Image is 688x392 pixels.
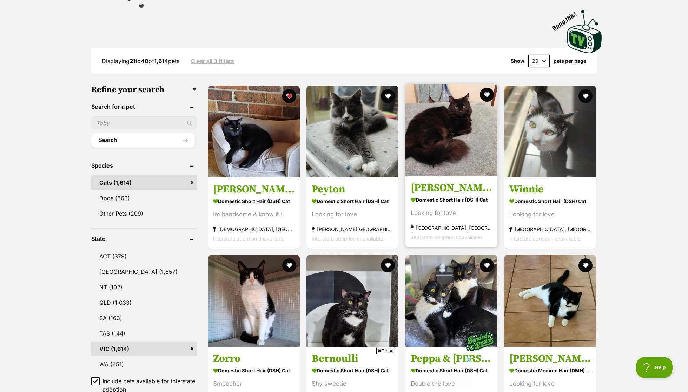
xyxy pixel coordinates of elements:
[213,196,295,206] strong: Domestic Short Hair (DSH) Cat
[102,58,179,65] span: Displaying to of pets
[551,6,583,31] span: Boop this!
[381,258,395,272] button: favourite
[509,209,591,219] div: Looking for love
[567,10,602,53] img: PetRescue TV logo
[213,224,295,234] strong: [DEMOGRAPHIC_DATA], [GEOGRAPHIC_DATA]
[509,196,591,206] strong: Domestic Short Hair (DSH) Cat
[91,206,197,221] a: Other Pets (209)
[306,177,398,248] a: Peyton Domestic Short Hair (DSH) Cat Looking for love [PERSON_NAME][GEOGRAPHIC_DATA], [GEOGRAPHIC...
[405,176,497,247] a: [PERSON_NAME] Domestic Short Hair (DSH) Cat Looking for love [GEOGRAPHIC_DATA], [GEOGRAPHIC_DATA]...
[91,85,197,95] h3: Refine your search
[216,357,472,388] iframe: Advertisement
[91,175,197,190] a: Cats (1,614)
[480,88,494,102] button: favourite
[578,89,593,103] button: favourite
[312,182,393,196] h3: Peyton
[509,379,591,388] div: Looking for love
[567,4,602,55] a: Boop this!
[213,379,295,388] div: Smoocher
[282,89,296,103] button: favourite
[91,357,197,372] a: WA (651)
[411,181,492,194] h3: [PERSON_NAME]
[578,258,593,272] button: favourite
[208,255,300,347] img: Zorro - Domestic Short Hair (DSH) Cat
[405,84,497,176] img: Luca - Domestic Short Hair (DSH) Cat
[312,352,393,365] h3: Bernoulli
[509,235,581,241] span: Interstate adoption unavailable
[504,86,596,177] img: Winnie - Domestic Short Hair (DSH) Cat
[154,58,168,65] strong: 1,614
[411,208,492,217] div: Looking for love
[509,365,591,376] strong: Domestic Medium Hair (DMH) Cat
[91,326,197,341] a: TAS (144)
[376,347,395,354] span: Close
[636,357,674,378] iframe: Help Scout Beacon - Open
[411,365,492,376] strong: Domestic Short Hair (DSH) Cat
[312,209,393,219] div: Looking for love
[511,58,524,64] span: Show
[411,234,482,240] span: Interstate adoption unavailable
[141,58,148,65] strong: 40
[509,182,591,196] h3: Winnie
[91,191,197,205] a: Dogs (863)
[462,324,497,359] img: bonded besties
[208,86,300,177] img: Bud Bud - Domestic Short Hair (DSH) Cat
[312,196,393,206] strong: Domestic Short Hair (DSH) Cat
[411,194,492,204] strong: Domestic Short Hair (DSH) Cat
[91,249,197,264] a: ACT (379)
[411,223,492,232] strong: [GEOGRAPHIC_DATA], [GEOGRAPHIC_DATA]
[213,182,295,196] h3: [PERSON_NAME] [PERSON_NAME]
[504,177,596,248] a: Winnie Domestic Short Hair (DSH) Cat Looking for love [GEOGRAPHIC_DATA], [GEOGRAPHIC_DATA] Inters...
[130,58,135,65] strong: 21
[509,352,591,365] h3: [PERSON_NAME]
[504,255,596,347] img: Ozzie - Domestic Medium Hair (DMH) Cat
[554,58,586,64] label: pets per page
[91,311,197,325] a: SA (163)
[213,209,295,219] div: Im handsome & know it !
[411,352,492,365] h3: Peppa & [PERSON_NAME]
[191,58,234,64] a: Clear all 3 filters
[91,103,197,110] header: Search for a pet
[312,235,383,241] span: Interstate adoption unavailable
[306,86,398,177] img: Peyton - Domestic Short Hair (DSH) Cat
[213,235,284,241] span: Interstate adoption unavailable
[509,224,591,234] strong: [GEOGRAPHIC_DATA], [GEOGRAPHIC_DATA]
[91,295,197,310] a: QLD (1,033)
[306,255,398,347] img: Bernoulli - Domestic Short Hair (DSH) Cat
[91,342,197,356] a: VIC (1,614)
[282,258,296,272] button: favourite
[91,133,195,147] button: Search
[213,365,295,376] strong: Domestic Short Hair (DSH) Cat
[213,352,295,365] h3: Zorro
[405,255,497,347] img: Peppa & Tabitha - Domestic Short Hair (DSH) Cat
[91,264,197,279] a: [GEOGRAPHIC_DATA] (1,657)
[91,162,197,169] header: Species
[411,379,492,388] div: Double the love
[91,236,197,242] header: State
[312,224,393,234] strong: [PERSON_NAME][GEOGRAPHIC_DATA], [GEOGRAPHIC_DATA]
[91,116,197,130] input: Toby
[480,258,494,272] button: favourite
[91,280,197,295] a: NT (102)
[381,89,395,103] button: favourite
[208,177,300,248] a: [PERSON_NAME] [PERSON_NAME] Domestic Short Hair (DSH) Cat Im handsome & know it ! [DEMOGRAPHIC_DA...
